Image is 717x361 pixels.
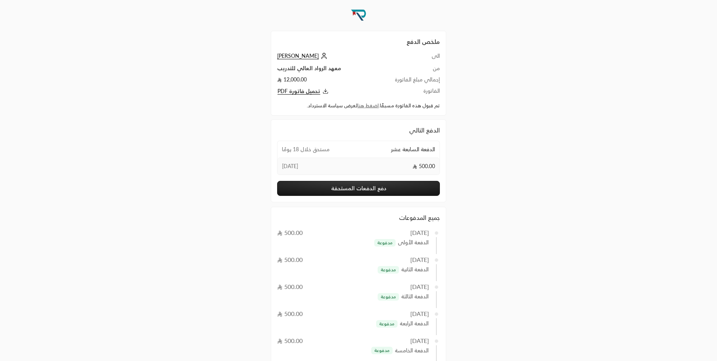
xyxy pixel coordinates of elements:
span: 500.00 [277,256,303,263]
div: الدفع التالي [277,126,440,135]
button: دفع الدفعات المستحقة [277,181,440,196]
span: الدفعة الثانية [401,266,429,274]
div: [DATE] [410,255,429,264]
button: تحميل فاتورة PDF [277,87,372,96]
span: مدفوعة [379,321,394,327]
span: [PERSON_NAME] [277,53,319,59]
span: مدفوعة [374,347,390,353]
div: [DATE] [410,282,429,291]
td: إجمالي مبلغ الفاتورة [372,76,440,87]
span: 500.00 [277,229,303,236]
span: الدفعة الأولى [398,239,429,247]
span: مدفوعة [377,240,393,246]
span: 500.00 [277,337,303,344]
div: [DATE] [410,336,429,345]
td: الى [372,52,440,65]
a: اضغط هنا [357,102,379,108]
td: معهد الرواد العالي للتدريب [277,65,372,76]
span: 500.00 [277,310,303,317]
span: مستحق خلال 18 يومًا [282,146,330,153]
h2: ملخص الدفع [277,37,440,46]
span: تحميل فاتورة PDF [277,88,320,95]
span: الدفعة الخامسة [395,347,429,355]
div: [DATE] [410,309,429,318]
div: تم قبول هذه الفاتورة مسبقًا. لعرض سياسة الاسترداد. [277,102,440,110]
span: مدفوعة [381,294,396,300]
div: [DATE] [410,228,429,237]
span: [DATE] [282,162,298,170]
span: 500.00 [412,162,435,170]
span: الدفعة السابعة عشر [391,146,435,153]
td: الفاتورة [372,87,440,96]
img: Company Logo [348,5,369,25]
span: الدفعة الرابعة [400,320,429,328]
div: جميع المدفوعات [277,213,440,222]
td: من [372,65,440,76]
span: الدفعة الثالثة [401,293,429,301]
a: [PERSON_NAME] [277,53,329,59]
span: مدفوعة [381,267,396,273]
span: 500.00 [277,283,303,290]
td: 12,000.00 [277,76,372,87]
